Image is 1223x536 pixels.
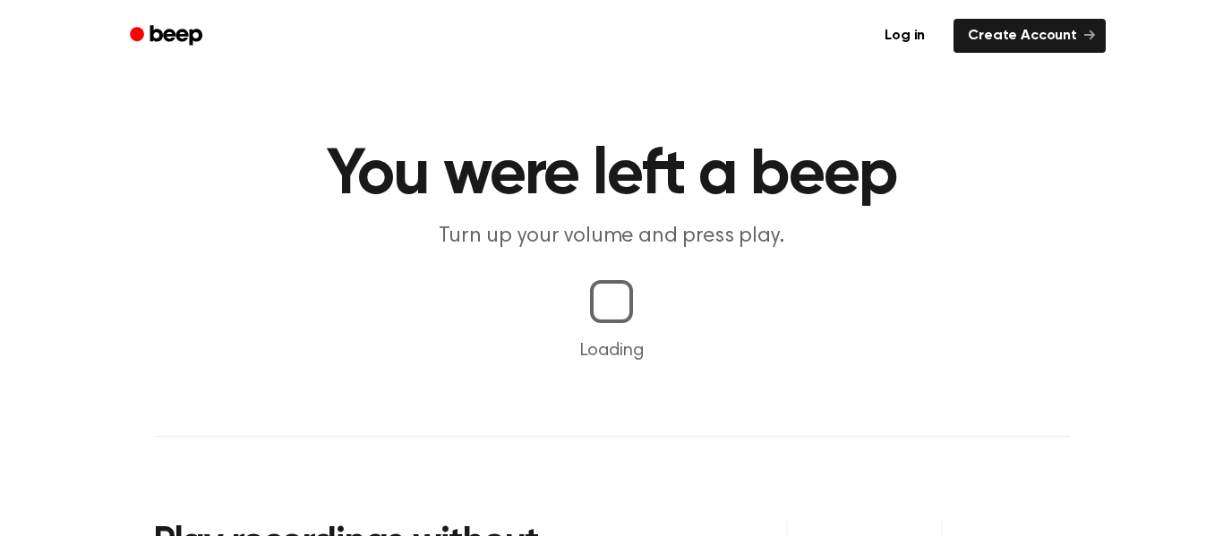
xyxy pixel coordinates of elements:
[268,222,955,251] p: Turn up your volume and press play.
[867,15,943,56] a: Log in
[21,337,1202,364] p: Loading
[954,19,1106,53] a: Create Account
[117,19,218,54] a: Beep
[153,143,1070,208] h1: You were left a beep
